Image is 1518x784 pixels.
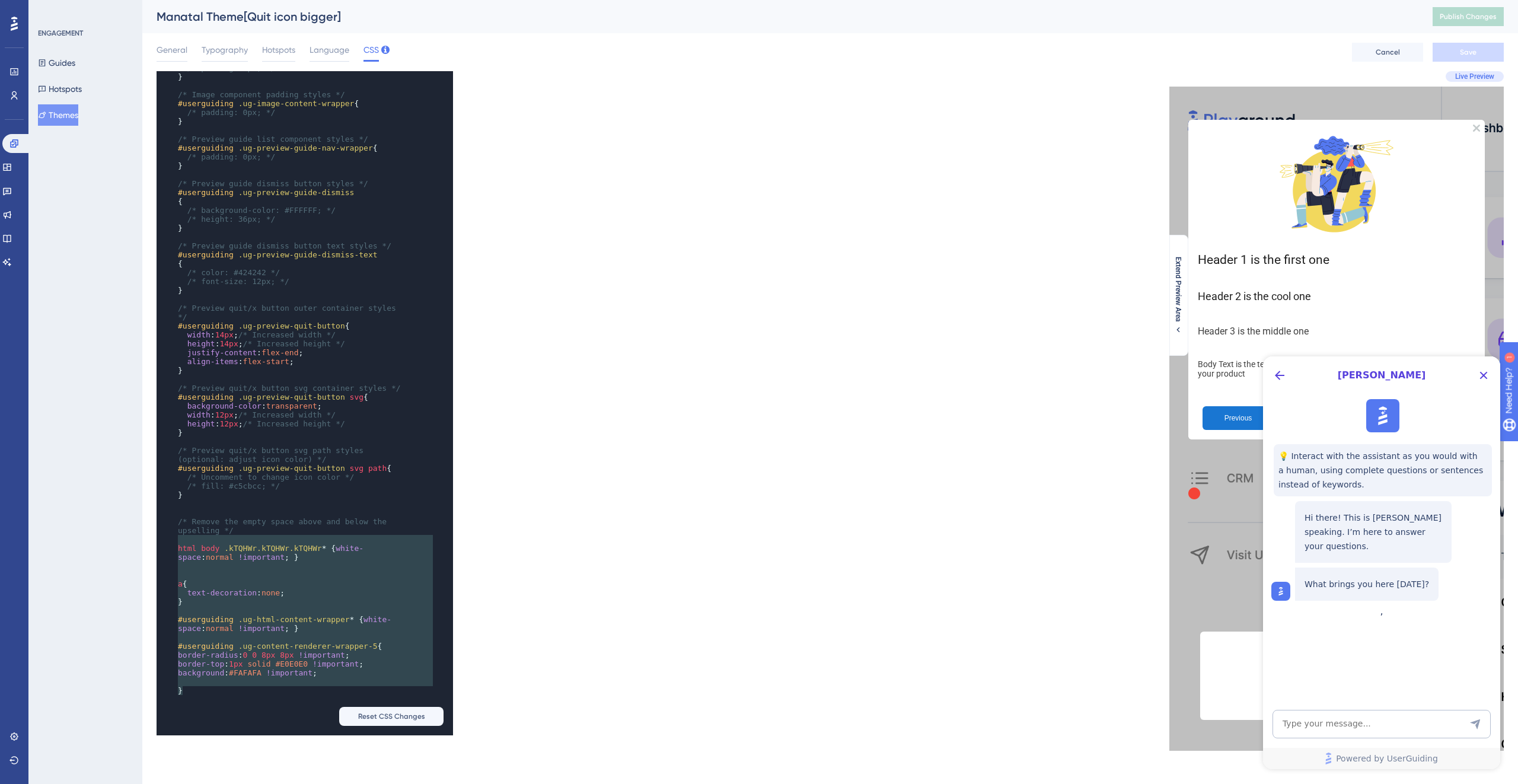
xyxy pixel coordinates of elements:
span: } [178,597,183,606]
span: { [178,642,382,651]
span: /* background-color: #FFFFFF; */ [187,206,336,215]
span: : ; [178,330,336,339]
span: /* Preview quit/x button svg container styles */ [178,384,401,393]
span: height [187,419,215,428]
span: : ; [178,410,336,419]
span: svg [350,464,363,473]
span: { [178,259,183,268]
span: { [178,579,187,588]
span: 12px [219,419,238,428]
h1: Header 1 is the first one [28,166,306,180]
span: /* fill: #c5cbcc; */ [187,482,280,490]
span: #FAFAFA [229,668,261,677]
span: } [178,428,183,437]
button: Previous [33,320,104,343]
span: } [178,686,183,695]
span: !important [266,668,312,677]
span: /* padding: 0px; */ [187,108,276,117]
span: } [178,161,183,170]
span: { [178,321,350,330]
span: Language [310,43,349,57]
span: /* padding: 0px; */ [187,152,276,161]
button: Next [230,320,301,343]
span: #userguiding [178,188,234,197]
span: #userguiding [178,464,234,473]
button: Publish Changes [1433,7,1504,26]
span: a [178,579,183,588]
span: normal [206,624,234,633]
span: General [157,43,187,57]
span: white-space [178,544,363,562]
span: } [178,72,183,81]
span: /* Increased height */ [243,419,345,428]
span: !important [312,659,359,668]
iframe: UserGuiding AI Assistant [1263,356,1500,769]
span: /* Preview guide list component styles */ [178,135,368,144]
span: : ; [178,357,294,366]
span: : ; [178,668,317,677]
span: !important [238,553,285,562]
span: none [261,588,280,597]
p: This is a [40,554,318,568]
span: { [178,393,368,401]
span: align-items [187,357,238,366]
span: : ; [178,651,350,659]
span: Reset CSS Changes [358,712,425,721]
div: Close Preview [302,38,311,46]
span: Hotspots [262,43,295,57]
span: border-top [178,659,224,668]
b: Tooltip. [178,556,208,566]
span: #userguiding [178,642,234,651]
span: normal [206,553,234,562]
span: * { : ; } [178,544,363,562]
span: .ug-image-content-wrapper [238,99,355,108]
span: } [178,224,183,232]
span: Publish Changes [1440,12,1497,21]
span: .ug-preview-guide-dismiss [238,188,355,197]
button: Reset CSS Changes [339,707,444,726]
span: .ug-content-renderer-wrapper-5 [238,642,378,651]
span: white-space [178,615,391,633]
span: : ; [178,659,363,668]
span: { [178,197,183,206]
span: /* Increased width */ [238,330,336,339]
span: #userguiding [178,99,234,108]
span: /* Increased height */ [243,339,345,348]
span: !important [299,651,345,659]
span: 0 [252,651,257,659]
span: text-decoration [187,588,257,597]
span: : ; [178,401,322,410]
span: path [368,464,387,473]
span: } [178,490,183,499]
span: 8px [280,651,294,659]
span: /* Increased width */ [238,410,336,419]
span: { [178,464,391,473]
span: : ; [178,339,345,348]
span: /* font-size: 12px; */ [187,277,289,286]
span: body [201,544,219,553]
span: #userguiding [178,393,234,401]
span: : ; [178,348,303,357]
span: .ug-preview-guide-dismiss-text [238,250,378,259]
span: solid [247,659,270,668]
span: /* color: #424242 */ [187,268,280,277]
span: Save [1460,47,1476,57]
span: Need Help? [28,3,74,17]
span: { [178,144,378,152]
span: #userguiding [178,144,234,152]
span: 12px [215,410,234,419]
span: Cancel [1376,47,1400,57]
span: #userguiding [178,321,234,330]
